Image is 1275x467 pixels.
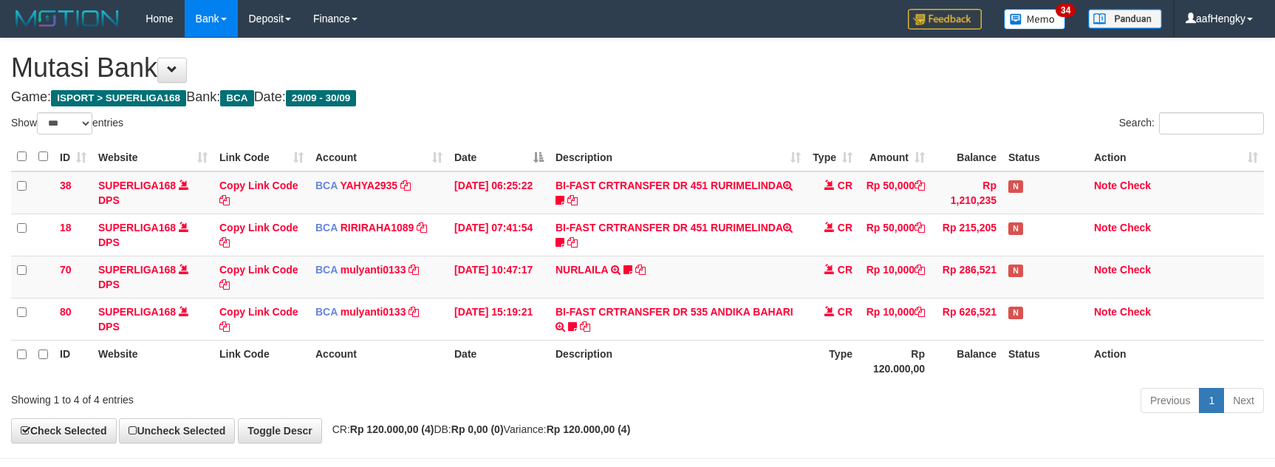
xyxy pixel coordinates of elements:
[1159,112,1264,134] input: Search:
[11,7,123,30] img: MOTION_logo.png
[315,180,338,191] span: BCA
[448,340,550,382] th: Date
[1088,9,1162,29] img: panduan.png
[92,171,213,214] td: DPS
[807,340,858,382] th: Type
[838,306,852,318] span: CR
[60,306,72,318] span: 80
[635,264,646,276] a: Copy NURLAILA to clipboard
[858,256,931,298] td: Rp 10,000
[1094,222,1117,234] a: Note
[219,264,298,290] a: Copy Link Code
[567,236,578,248] a: Copy BI-FAST CRTRANSFER DR 451 RURIMELINDA to clipboard
[1004,9,1066,30] img: Button%20Memo.svg
[11,112,123,134] label: Show entries
[1223,388,1264,413] a: Next
[931,171,1002,214] td: Rp 1,210,235
[448,298,550,340] td: [DATE] 15:19:21
[1008,222,1023,235] span: Has Note
[213,340,310,382] th: Link Code
[409,306,419,318] a: Copy mulyanti0133 to clipboard
[1094,180,1117,191] a: Note
[858,171,931,214] td: Rp 50,000
[550,214,807,256] td: BI-FAST CRTRANSFER DR 451 RURIMELINDA
[119,418,235,443] a: Uncheck Selected
[315,306,338,318] span: BCA
[54,143,92,171] th: ID: activate to sort column ascending
[409,264,419,276] a: Copy mulyanti0133 to clipboard
[238,418,322,443] a: Toggle Descr
[37,112,92,134] select: Showentries
[448,171,550,214] td: [DATE] 06:25:22
[341,306,406,318] a: mulyanti0133
[213,143,310,171] th: Link Code: activate to sort column ascending
[1008,265,1023,277] span: Has Note
[310,340,448,382] th: Account
[315,264,338,276] span: BCA
[1056,4,1076,17] span: 34
[1002,340,1088,382] th: Status
[11,53,1264,83] h1: Mutasi Bank
[60,222,72,234] span: 18
[1199,388,1224,413] a: 1
[400,180,411,191] a: Copy YAHYA2935 to clipboard
[92,340,213,382] th: Website
[908,9,982,30] img: Feedback.jpg
[550,143,807,171] th: Description: activate to sort column ascending
[325,423,631,435] span: CR: DB: Variance:
[11,90,1264,105] h4: Game: Bank: Date:
[550,340,807,382] th: Description
[838,222,852,234] span: CR
[341,264,406,276] a: mulyanti0133
[448,143,550,171] th: Date: activate to sort column descending
[310,143,448,171] th: Account: activate to sort column ascending
[556,264,608,276] a: NURLAILA
[1141,388,1200,413] a: Previous
[838,180,852,191] span: CR
[838,264,852,276] span: CR
[54,340,92,382] th: ID
[1094,264,1117,276] a: Note
[341,222,414,234] a: RIRIRAHA1089
[92,256,213,298] td: DPS
[219,180,298,206] a: Copy Link Code
[220,90,253,106] span: BCA
[51,90,186,106] span: ISPORT > SUPERLIGA168
[60,264,72,276] span: 70
[1120,222,1151,234] a: Check
[286,90,357,106] span: 29/09 - 30/09
[931,214,1002,256] td: Rp 215,205
[98,306,176,318] a: SUPERLIGA168
[550,298,807,340] td: BI-FAST CRTRANSFER DR 535 ANDIKA BAHARI
[92,143,213,171] th: Website: activate to sort column ascending
[11,386,520,407] div: Showing 1 to 4 of 4 entries
[1008,180,1023,193] span: Has Note
[915,306,925,318] a: Copy Rp 10,000 to clipboard
[915,222,925,234] a: Copy Rp 50,000 to clipboard
[931,340,1002,382] th: Balance
[1002,143,1088,171] th: Status
[98,222,176,234] a: SUPERLIGA168
[315,222,338,234] span: BCA
[340,180,397,191] a: YAHYA2935
[1094,306,1117,318] a: Note
[98,264,176,276] a: SUPERLIGA168
[350,423,434,435] strong: Rp 120.000,00 (4)
[858,298,931,340] td: Rp 10,000
[1120,306,1151,318] a: Check
[931,143,1002,171] th: Balance
[417,222,427,234] a: Copy RIRIRAHA1089 to clipboard
[92,214,213,256] td: DPS
[1008,307,1023,319] span: Has Note
[1088,340,1264,382] th: Action
[1119,112,1264,134] label: Search:
[448,214,550,256] td: [DATE] 07:41:54
[580,321,590,333] a: Copy BI-FAST CRTRANSFER DR 535 ANDIKA BAHARI to clipboard
[547,423,631,435] strong: Rp 120.000,00 (4)
[931,256,1002,298] td: Rp 286,521
[915,180,925,191] a: Copy Rp 50,000 to clipboard
[448,256,550,298] td: [DATE] 10:47:17
[931,298,1002,340] td: Rp 626,521
[60,180,72,191] span: 38
[567,194,578,206] a: Copy BI-FAST CRTRANSFER DR 451 RURIMELINDA to clipboard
